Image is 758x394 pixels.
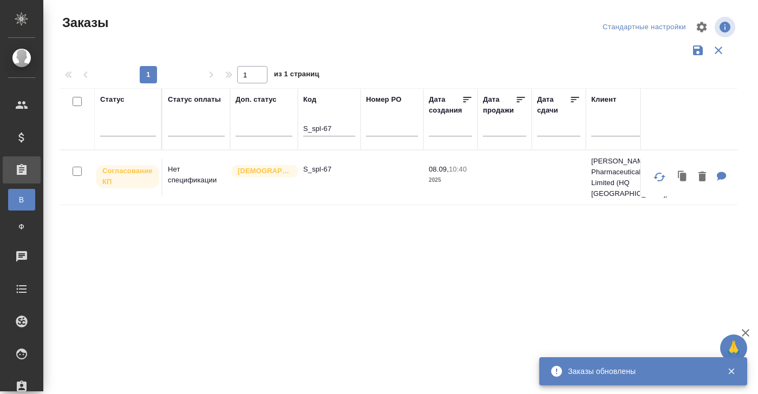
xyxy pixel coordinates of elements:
[8,189,35,211] a: В
[168,94,221,105] div: Статус оплаты
[274,68,319,83] span: из 1 страниц
[591,156,643,199] p: [PERSON_NAME] Pharmaceuticals Limited (HQ [GEOGRAPHIC_DATA])
[672,166,693,188] button: Клонировать
[14,194,30,205] span: В
[688,40,708,61] button: Сохранить фильтры
[720,366,742,376] button: Закрыть
[429,175,472,186] p: 2025
[303,164,355,175] p: S_spl-67
[238,166,292,176] p: [DEMOGRAPHIC_DATA]
[230,164,292,179] div: Выставляется автоматически для первых 3 заказов нового контактного лица. Особое внимание
[14,221,30,232] span: Ф
[724,337,743,359] span: 🙏
[429,165,449,173] p: 08.09,
[60,14,108,31] span: Заказы
[646,164,672,190] button: Обновить
[8,216,35,238] a: Ф
[303,94,316,105] div: Код
[449,165,467,173] p: 10:40
[429,94,462,116] div: Дата создания
[568,366,711,377] div: Заказы обновлены
[715,17,737,37] span: Посмотреть информацию
[236,94,277,105] div: Доп. статус
[693,166,711,188] button: Удалить
[708,40,729,61] button: Сбросить фильтры
[600,19,689,36] div: split button
[162,159,230,196] td: Нет спецификации
[100,94,125,105] div: Статус
[102,166,153,187] p: Согласование КП
[366,94,401,105] div: Номер PO
[591,94,616,105] div: Клиент
[483,94,515,116] div: Дата продажи
[689,14,715,40] span: Настроить таблицу
[720,334,747,362] button: 🙏
[537,94,570,116] div: Дата сдачи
